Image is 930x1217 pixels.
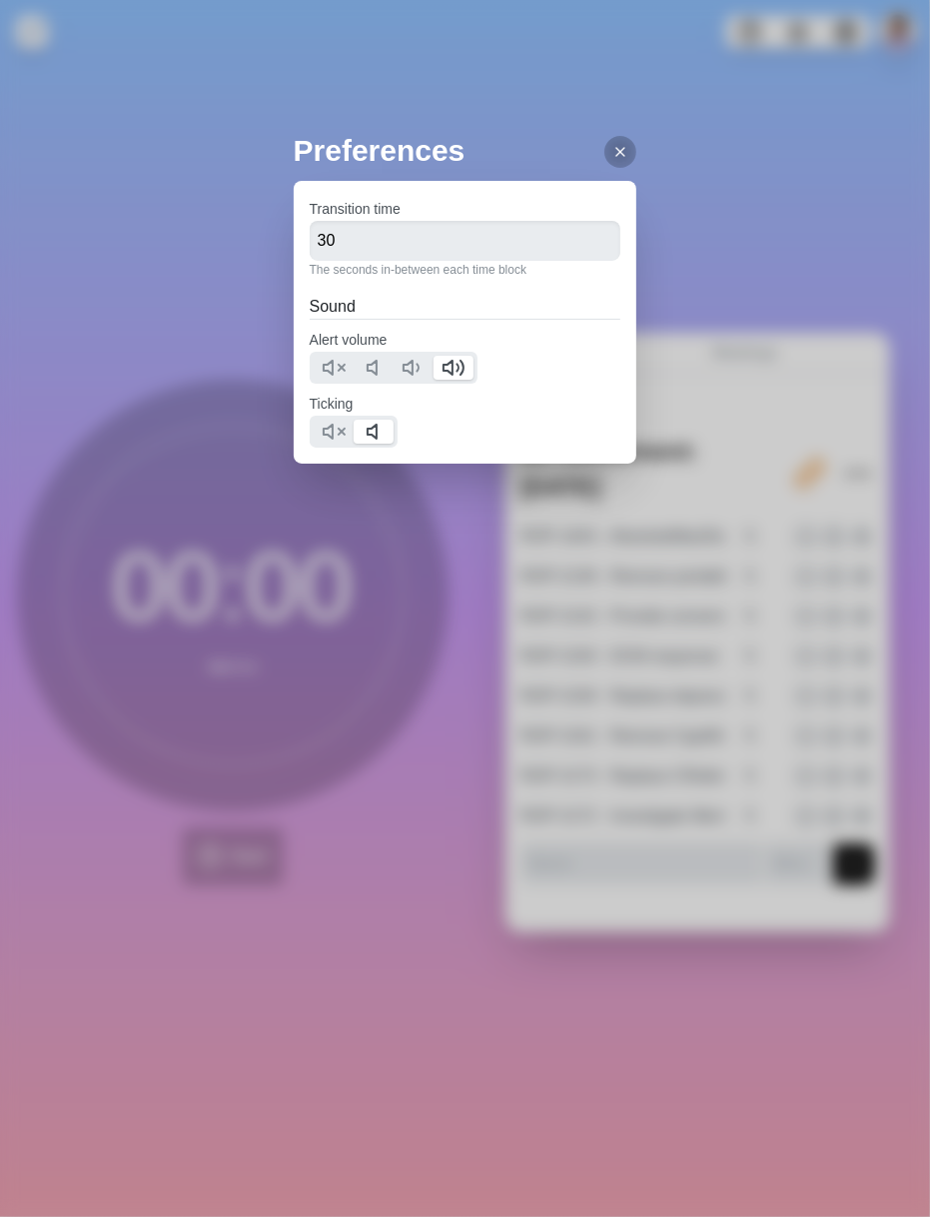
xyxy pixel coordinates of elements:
label: Alert volume [310,332,388,348]
h2: Preferences [294,128,637,173]
p: The seconds in-between each time block [310,261,621,279]
h2: Sound [310,295,621,319]
label: Ticking [310,396,354,412]
label: Transition time [310,201,401,217]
